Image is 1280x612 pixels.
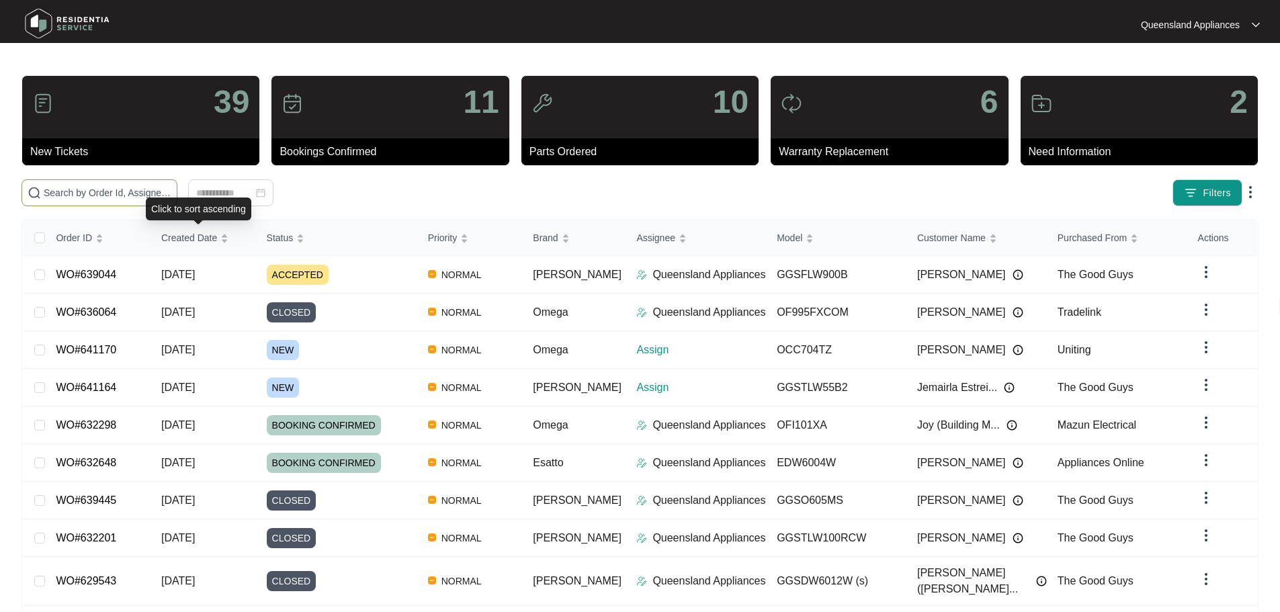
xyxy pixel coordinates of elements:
[56,382,116,393] a: WO#641164
[636,380,766,396] p: Assign
[428,533,436,541] img: Vercel Logo
[1058,344,1091,355] span: Uniting
[214,86,249,118] p: 39
[1198,452,1214,468] img: dropdown arrow
[436,530,487,546] span: NORMAL
[1141,18,1240,32] p: Queensland Appliances
[161,344,195,355] span: [DATE]
[256,220,417,256] th: Status
[428,230,458,245] span: Priority
[161,306,195,318] span: [DATE]
[1198,339,1214,355] img: dropdown arrow
[267,230,294,245] span: Status
[267,415,381,435] span: BOOKING CONFIRMED
[436,573,487,589] span: NORMAL
[56,457,116,468] a: WO#632648
[766,519,906,557] td: GGSTLW100RCW
[267,340,300,360] span: NEW
[1252,21,1260,28] img: dropdown arrow
[766,331,906,369] td: OCC704TZ
[533,494,622,506] span: [PERSON_NAME]
[1058,269,1134,280] span: The Good Guys
[713,86,749,118] p: 10
[1013,307,1023,318] img: Info icon
[45,220,151,256] th: Order ID
[1031,93,1052,114] img: icon
[56,575,116,586] a: WO#629543
[533,344,568,355] span: Omega
[32,93,54,114] img: icon
[280,144,509,160] p: Bookings Confirmed
[428,496,436,504] img: Vercel Logo
[417,220,523,256] th: Priority
[436,342,487,358] span: NORMAL
[282,93,303,114] img: icon
[533,306,568,318] span: Omega
[1198,571,1214,587] img: dropdown arrow
[1007,420,1017,431] img: Info icon
[1058,306,1101,318] span: Tradelink
[28,186,41,200] img: search-icon
[56,419,116,431] a: WO#632298
[463,86,499,118] p: 11
[917,455,1006,471] span: [PERSON_NAME]
[1058,457,1144,468] span: Appliances Online
[436,417,487,433] span: NORMAL
[522,220,626,256] th: Brand
[428,383,436,391] img: Vercel Logo
[766,557,906,606] td: GGSDW6012W (s)
[428,345,436,353] img: Vercel Logo
[533,269,622,280] span: [PERSON_NAME]
[533,230,558,245] span: Brand
[1058,532,1134,543] span: The Good Guys
[766,369,906,406] td: GGSTLW55B2
[267,571,316,591] span: CLOSED
[56,306,116,318] a: WO#636064
[1198,490,1214,506] img: dropdown arrow
[652,573,765,589] p: Queensland Appliances
[917,492,1006,509] span: [PERSON_NAME]
[1198,264,1214,280] img: dropdown arrow
[161,382,195,393] span: [DATE]
[1203,186,1231,200] span: Filters
[161,230,217,245] span: Created Date
[626,220,766,256] th: Assignee
[1242,184,1258,200] img: dropdown arrow
[917,342,1006,358] span: [PERSON_NAME]
[267,528,316,548] span: CLOSED
[766,406,906,444] td: OFI101XA
[1036,576,1047,586] img: Info icon
[436,455,487,471] span: NORMAL
[1013,495,1023,506] img: Info icon
[436,267,487,283] span: NORMAL
[1058,382,1134,393] span: The Good Guys
[20,3,114,44] img: residentia service logo
[56,494,116,506] a: WO#639445
[1004,382,1015,393] img: Info icon
[267,378,300,398] span: NEW
[636,342,766,358] p: Assign
[533,532,622,543] span: [PERSON_NAME]
[917,230,986,245] span: Customer Name
[428,308,436,316] img: Vercel Logo
[917,304,1006,320] span: [PERSON_NAME]
[161,419,195,431] span: [DATE]
[436,304,487,320] span: NORMAL
[428,421,436,429] img: Vercel Logo
[636,576,647,586] img: Assigner Icon
[267,265,329,285] span: ACCEPTED
[161,269,195,280] span: [DATE]
[146,198,251,220] div: Click to sort ascending
[436,492,487,509] span: NORMAL
[529,144,759,160] p: Parts Ordered
[1198,527,1214,543] img: dropdown arrow
[1058,494,1134,506] span: The Good Guys
[161,494,195,506] span: [DATE]
[906,220,1047,256] th: Customer Name
[151,220,256,256] th: Created Date
[1058,419,1136,431] span: Mazun Electrical
[636,533,647,543] img: Assigner Icon
[652,530,765,546] p: Queensland Appliances
[1198,377,1214,393] img: dropdown arrow
[917,530,1006,546] span: [PERSON_NAME]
